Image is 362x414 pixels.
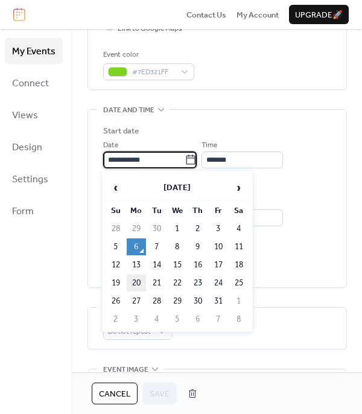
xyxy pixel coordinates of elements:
[168,275,187,291] td: 22
[12,42,56,61] span: My Events
[106,311,125,328] td: 2
[127,293,146,310] td: 27
[99,388,130,400] span: Cancel
[106,238,125,255] td: 5
[188,311,208,328] td: 6
[5,198,63,224] a: Form
[186,9,226,21] span: Contact Us
[106,202,125,219] th: Su
[127,220,146,237] td: 29
[5,102,63,128] a: Views
[209,293,228,310] td: 31
[106,293,125,310] td: 26
[147,275,167,291] td: 21
[188,256,208,273] td: 16
[5,70,63,96] a: Connect
[168,311,187,328] td: 5
[202,139,217,151] span: Time
[237,9,279,21] span: My Account
[229,202,249,219] th: Sa
[209,275,228,291] td: 24
[12,170,48,189] span: Settings
[289,5,349,24] button: Upgrade🚀
[103,104,154,116] span: Date and time
[103,364,148,376] span: Event image
[106,256,125,273] td: 12
[168,238,187,255] td: 8
[12,106,38,125] span: Views
[230,176,248,200] span: ›
[229,238,249,255] td: 11
[103,49,192,61] div: Event color
[209,256,228,273] td: 17
[107,176,125,200] span: ‹
[12,138,42,157] span: Design
[103,125,139,137] div: Start date
[106,275,125,291] td: 19
[229,220,249,237] td: 4
[92,383,138,404] button: Cancel
[147,256,167,273] td: 14
[229,256,249,273] td: 18
[188,275,208,291] td: 23
[147,238,167,255] td: 7
[295,9,343,21] span: Upgrade 🚀
[188,220,208,237] td: 2
[168,220,187,237] td: 1
[127,175,228,201] th: [DATE]
[13,8,25,21] img: logo
[106,220,125,237] td: 28
[127,202,146,219] th: Mo
[209,202,228,219] th: Fr
[118,23,182,35] span: Link to Google Maps
[237,8,279,21] a: My Account
[186,8,226,21] a: Contact Us
[147,311,167,328] td: 4
[229,311,249,328] td: 8
[147,293,167,310] td: 28
[229,275,249,291] td: 25
[103,139,118,151] span: Date
[5,166,63,192] a: Settings
[127,256,146,273] td: 13
[147,202,167,219] th: Tu
[127,238,146,255] td: 6
[12,74,49,93] span: Connect
[5,134,63,160] a: Design
[168,293,187,310] td: 29
[209,238,228,255] td: 10
[209,220,228,237] td: 3
[188,202,208,219] th: Th
[168,256,187,273] td: 15
[188,238,208,255] td: 9
[132,66,175,78] span: #7ED321FF
[5,38,63,64] a: My Events
[147,220,167,237] td: 30
[168,202,187,219] th: We
[127,311,146,328] td: 3
[188,293,208,310] td: 30
[209,311,228,328] td: 7
[127,275,146,291] td: 20
[12,202,34,221] span: Form
[229,293,249,310] td: 1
